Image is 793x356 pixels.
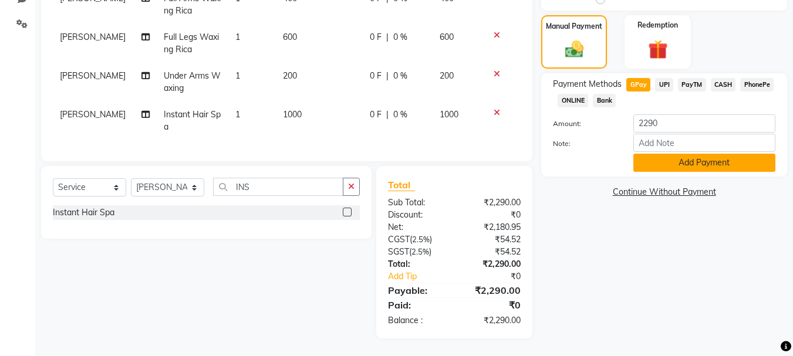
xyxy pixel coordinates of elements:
[283,109,302,120] span: 1000
[379,270,467,283] a: Add Tip
[393,109,407,121] span: 0 %
[593,94,616,107] span: Bank
[633,114,775,133] input: Amount
[370,109,382,121] span: 0 F
[283,32,297,42] span: 600
[440,32,454,42] span: 600
[626,78,650,91] span: GPay
[544,186,785,198] a: Continue Without Payment
[213,178,343,196] input: Search or Scan
[393,31,407,43] span: 0 %
[388,234,410,245] span: CGST
[386,109,389,121] span: |
[393,70,407,82] span: 0 %
[454,314,529,327] div: ₹2,290.00
[544,138,624,149] label: Note:
[379,196,454,209] div: Sub Total:
[164,109,221,132] span: Instant Hair Spa
[440,70,454,81] span: 200
[164,70,221,93] span: Under Arms Waxing
[370,70,382,82] span: 0 F
[53,206,114,219] div: Instant Hair Spa
[370,31,382,43] span: 0 F
[388,246,409,257] span: SGST
[678,78,706,91] span: PayTM
[60,32,126,42] span: [PERSON_NAME]
[454,233,529,246] div: ₹54.52
[454,258,529,270] div: ₹2,290.00
[379,314,454,327] div: Balance :
[740,78,774,91] span: PhonePe
[379,221,454,233] div: Net:
[546,21,602,32] label: Manual Payment
[553,78,622,90] span: Payment Methods
[411,247,429,256] span: 2.5%
[454,196,529,209] div: ₹2,290.00
[388,179,415,191] span: Total
[711,78,736,91] span: CASH
[379,209,454,221] div: Discount:
[633,154,775,172] button: Add Payment
[454,209,529,221] div: ₹0
[633,134,775,152] input: Add Note
[379,298,454,312] div: Paid:
[454,283,529,297] div: ₹2,290.00
[379,246,454,258] div: ( )
[235,32,240,42] span: 1
[454,298,529,312] div: ₹0
[559,39,589,60] img: _cash.svg
[386,70,389,82] span: |
[544,118,624,129] label: Amount:
[60,109,126,120] span: [PERSON_NAME]
[164,32,219,55] span: Full Legs Waxing Rica
[454,221,529,233] div: ₹2,180.95
[386,31,389,43] span: |
[379,233,454,246] div: ( )
[283,70,297,81] span: 200
[235,109,240,120] span: 1
[235,70,240,81] span: 1
[379,283,454,297] div: Payable:
[655,78,673,91] span: UPI
[379,258,454,270] div: Total:
[412,235,430,244] span: 2.5%
[637,20,678,30] label: Redemption
[60,70,126,81] span: [PERSON_NAME]
[558,94,588,107] span: ONLINE
[454,246,529,258] div: ₹54.52
[467,270,530,283] div: ₹0
[440,109,458,120] span: 1000
[642,38,674,62] img: _gift.svg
